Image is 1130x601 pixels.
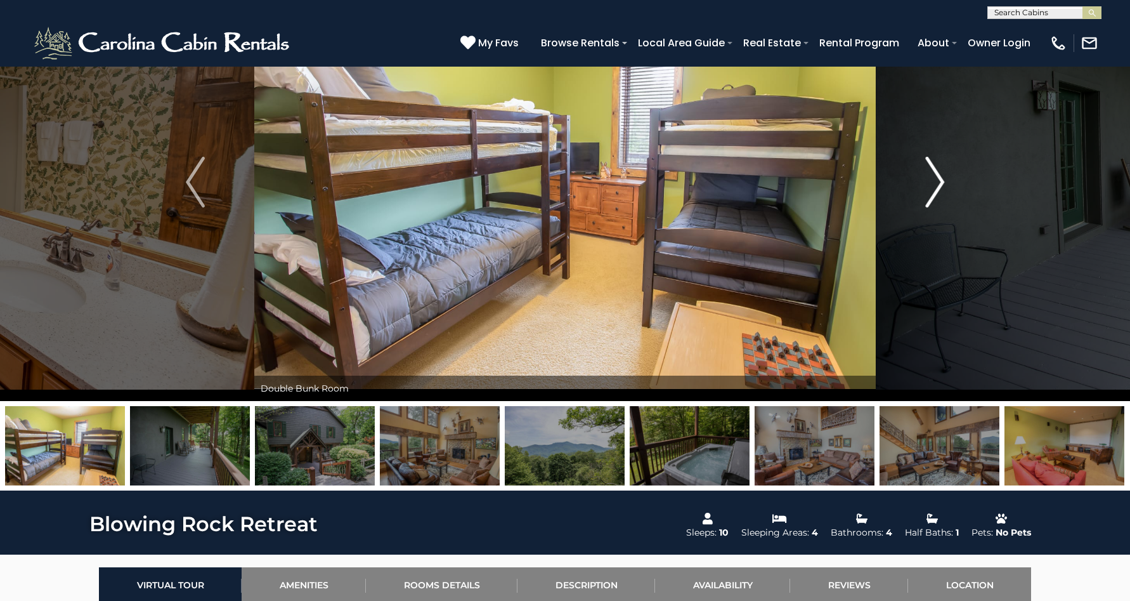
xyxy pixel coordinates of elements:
img: 163264189 [505,406,625,485]
a: Real Estate [737,32,807,54]
img: 163264190 [755,406,874,485]
img: White-1-2.png [32,24,295,62]
a: Rental Program [813,32,906,54]
img: 163264192 [1004,406,1124,485]
img: 163264191 [880,406,999,485]
img: 163264195 [255,406,375,485]
span: My Favs [478,35,519,51]
img: 163264221 [130,406,250,485]
img: mail-regular-white.png [1081,34,1098,52]
a: Browse Rentals [535,32,626,54]
img: arrow [186,157,205,208]
img: arrow [925,157,944,208]
img: 163264201 [630,406,750,485]
img: 163264220 [5,406,125,485]
a: My Favs [460,35,522,51]
img: 163264198 [380,406,500,485]
div: Double Bunk Room [254,376,876,401]
a: Owner Login [961,32,1037,54]
img: phone-regular-white.png [1049,34,1067,52]
a: About [911,32,956,54]
a: Local Area Guide [632,32,731,54]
